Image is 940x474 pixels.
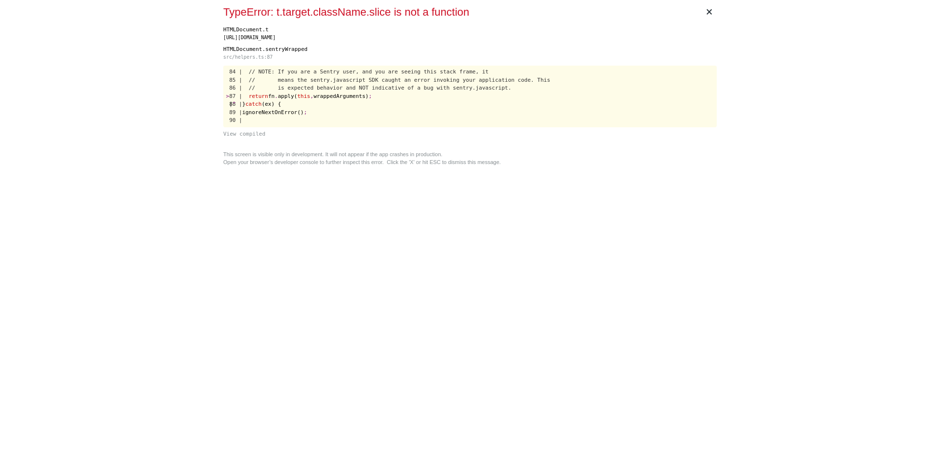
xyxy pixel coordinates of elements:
[249,93,268,99] span: return
[226,93,230,99] span: >
[229,109,242,116] span: 89 |
[223,46,717,54] div: HTMLDocument.sentryWrapped
[369,93,372,99] span: ;
[223,4,701,20] div: TypeError: t.target.className.slice is not a function
[304,109,307,116] span: ;
[229,69,242,75] span: 84 |
[229,101,242,107] span: 88 |
[245,101,261,107] span: catch
[229,77,242,83] span: 85 |
[297,93,310,99] span: this
[223,26,717,34] div: HTMLDocument.t
[278,93,298,99] span: apply(
[275,93,278,99] span: .
[223,130,717,139] button: View compiled
[249,77,550,83] span: // means the sentry.javascript SDK caught an error invoking your application code. This
[223,35,276,40] span: [URL][DOMAIN_NAME]
[310,93,314,99] span: ,
[249,69,489,75] span: // NOTE: If you are a Sentry user, and you are seeing this stack frame, it
[223,54,273,60] span: src/helpers.ts:87
[233,101,236,107] span: ^
[313,93,369,99] span: wrappedArguments)
[229,101,233,107] span: |
[223,150,717,166] div: This screen is visible only in development. It will not appear if the app crashes in production. ...
[268,93,275,99] span: fn
[229,85,242,91] span: 86 |
[229,117,242,123] span: 90 |
[229,93,242,99] span: 87 |
[249,85,511,91] span: // is expected behavior and NOT indicative of a bug with sentry.javascript.
[242,101,246,107] span: }
[242,109,304,116] span: ignoreNextOnError()
[261,101,281,107] span: (ex) {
